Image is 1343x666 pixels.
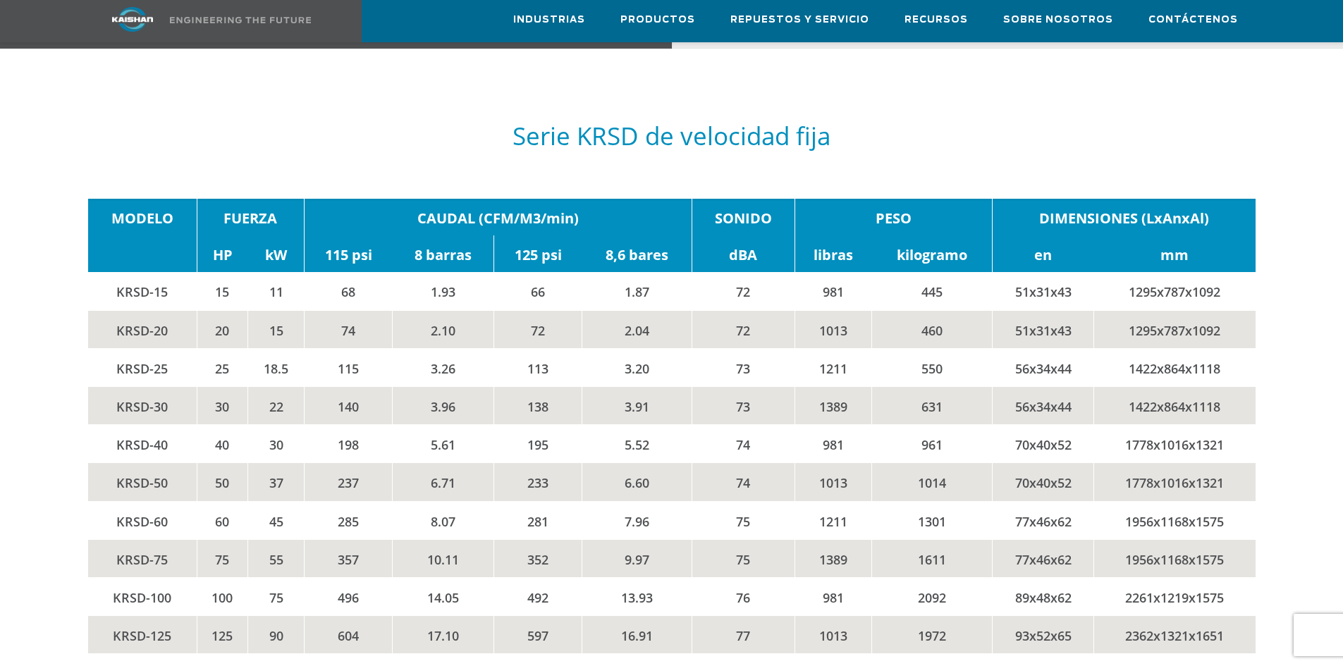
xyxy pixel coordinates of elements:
font: 37 [269,475,283,492]
font: 56x34x44 [1015,360,1072,377]
font: KRSD-125 [113,627,171,644]
font: 1295x787x1092 [1129,322,1220,339]
font: 15 [215,284,229,301]
font: 3.20 [625,360,649,377]
font: KRSD-25 [116,360,168,377]
font: KRSD-60 [116,513,168,530]
font: CAUDAL (CFM/M3/min) [417,208,579,227]
font: SONIDO [715,208,772,227]
font: 50 [215,475,229,492]
font: 5.52 [625,436,649,453]
font: 9.97 [625,551,649,568]
font: 550 [921,360,943,377]
font: Productos [620,16,695,25]
font: 1956x1168x1575 [1125,551,1224,568]
font: 115 psi [325,245,372,264]
font: 20 [215,322,229,339]
font: Serie KRSD de velocidad fija [513,119,830,152]
font: Repuestos y servicio [730,16,869,25]
font: 7.96 [625,513,649,530]
font: 11 [269,284,283,301]
font: 14.05 [427,589,459,606]
font: 237 [338,475,359,492]
font: 72 [736,322,750,339]
font: PESO [876,208,912,227]
font: 1013 [819,627,847,644]
font: 60 [215,513,229,530]
font: 55 [269,551,283,568]
font: 8.07 [431,513,455,530]
font: 73 [736,360,750,377]
font: 233 [527,475,548,492]
font: 2092 [918,589,946,606]
font: 1301 [918,513,946,530]
font: mm [1160,245,1189,264]
font: 10.11 [427,551,459,568]
font: KRSD-75 [116,551,168,568]
a: Productos [620,1,695,39]
font: 1013 [819,475,847,492]
font: 113 [527,360,548,377]
font: 6.71 [431,475,455,492]
font: 981 [823,284,844,301]
font: 138 [527,398,548,415]
font: 72 [736,284,750,301]
font: 1778x1016x1321 [1125,436,1224,453]
font: KRSD-15 [116,284,168,301]
font: 631 [921,398,943,415]
font: 30 [215,398,229,415]
font: 2362x1321x1651 [1125,627,1224,644]
font: 18.5 [264,360,288,377]
font: 115 [338,360,359,377]
font: 1422x864x1118 [1129,360,1220,377]
font: KRSD-30 [116,398,168,415]
font: 13.93 [621,589,653,606]
font: 51x31x43 [1015,284,1072,301]
font: Contáctenos [1148,16,1238,25]
font: 5.61 [431,436,455,453]
font: 352 [527,551,548,568]
font: MODELO [111,208,173,227]
font: 73 [736,398,750,415]
font: DIMENSIONES (LxAnxAl) [1039,208,1209,227]
font: 1956x1168x1575 [1125,513,1224,530]
font: 89x48x62 [1015,589,1072,606]
font: 357 [338,551,359,568]
font: 72 [531,322,545,339]
font: 3.91 [625,398,649,415]
font: Industrias [513,16,585,25]
font: 75 [269,589,283,606]
font: en [1034,245,1052,264]
font: 981 [823,589,844,606]
font: 125 [211,627,233,644]
font: 74 [341,322,355,339]
font: 40 [215,436,229,453]
font: 74 [736,436,750,453]
font: 1211 [819,360,847,377]
font: libras [814,245,853,264]
font: 1422x864x1118 [1129,398,1220,415]
font: 45 [269,513,283,530]
font: FUERZA [223,208,277,227]
font: 75 [736,513,750,530]
font: 30 [269,436,283,453]
font: Sobre nosotros [1003,16,1113,25]
font: 3.26 [431,360,455,377]
font: 8,6 bares [606,245,668,264]
font: 981 [823,436,844,453]
font: 460 [921,322,943,339]
font: HP [213,245,233,264]
font: 1014 [918,475,946,492]
font: 1389 [819,398,847,415]
font: KRSD-50 [116,475,168,492]
font: 77x46x62 [1015,513,1072,530]
font: 2.04 [625,322,649,339]
font: 16.91 [621,627,653,644]
font: 1778x1016x1321 [1125,475,1224,492]
font: KRSD-100 [113,589,171,606]
font: 1.87 [625,284,649,301]
font: 285 [338,513,359,530]
font: 66 [531,284,545,301]
font: 1013 [819,322,847,339]
font: 6.60 [625,475,649,492]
